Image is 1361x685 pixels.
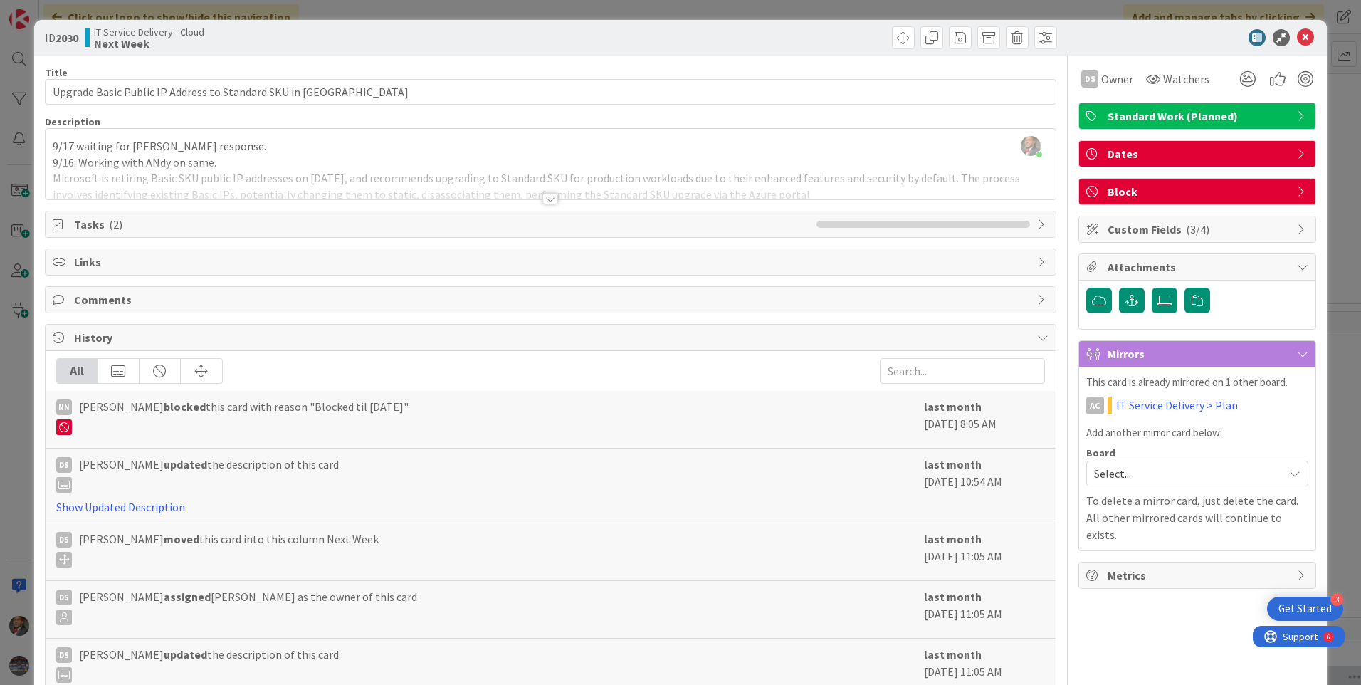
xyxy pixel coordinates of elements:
div: [DATE] 11:05 AM [924,530,1045,573]
span: Attachments [1108,258,1290,276]
span: Support [30,2,65,19]
div: DS [56,590,72,605]
span: Mirrors [1108,345,1290,362]
b: blocked [164,399,206,414]
div: Get Started [1278,602,1332,616]
span: History [74,329,1030,346]
span: Block [1108,183,1290,200]
b: Next Week [94,38,204,49]
div: 3 [1330,593,1343,606]
img: d4mZCzJxnlYlsl7tbRpKOP7QXawjtCsN.jpg [1021,136,1041,156]
a: IT Service Delivery > Plan [1116,397,1238,414]
span: Custom Fields [1108,221,1290,238]
b: last month [924,647,982,662]
input: type card name here... [45,79,1056,105]
b: last month [924,590,982,604]
div: [DATE] 8:05 AM [924,398,1045,441]
p: This card is already mirrored on 1 other board. [1086,375,1308,391]
div: All [57,359,98,383]
span: Watchers [1163,70,1209,88]
span: Tasks [74,216,809,233]
b: 2030 [56,31,78,45]
p: 9/16: Working with ANdy on same. [53,155,1049,171]
div: DS [56,532,72,548]
div: [DATE] 10:54 AM [924,456,1045,516]
a: Show Updated Description [56,500,185,514]
b: updated [164,647,207,662]
span: Comments [74,291,1030,308]
span: Metrics [1108,567,1290,584]
span: ( 3/4 ) [1186,222,1209,236]
span: ( 2 ) [109,217,122,231]
p: Add another mirror card below: [1086,425,1308,441]
div: [DATE] 11:05 AM [924,588,1045,631]
div: DS [1081,70,1098,88]
span: Links [74,253,1030,271]
span: Dates [1108,145,1290,162]
span: Select... [1094,464,1276,483]
p: 9/17:waiting for [PERSON_NAME] response. [53,138,1049,155]
div: DS [56,457,72,473]
span: [PERSON_NAME] this card into this column Next Week [79,530,379,568]
label: Title [45,66,68,79]
span: Board [1086,448,1115,458]
span: [PERSON_NAME] this card with reason "Blocked til [DATE]" [79,398,409,435]
span: IT Service Delivery - Cloud [94,26,204,38]
div: Open Get Started checklist, remaining modules: 3 [1267,597,1343,621]
div: 6 [74,6,78,17]
input: Search... [880,358,1045,384]
b: updated [164,457,207,471]
span: Owner [1101,70,1133,88]
span: [PERSON_NAME] the description of this card [79,646,339,683]
div: AC [1086,397,1104,414]
p: To delete a mirror card, just delete the card. All other mirrored cards will continue to exists. [1086,492,1308,543]
span: Description [45,115,100,128]
span: [PERSON_NAME] [PERSON_NAME] as the owner of this card [79,588,417,625]
b: last month [924,399,982,414]
div: NN [56,399,72,415]
span: ID [45,29,78,46]
b: last month [924,532,982,546]
b: last month [924,457,982,471]
b: moved [164,532,199,546]
span: Standard Work (Planned) [1108,108,1290,125]
div: DS [56,647,72,663]
b: assigned [164,590,211,604]
span: [PERSON_NAME] the description of this card [79,456,339,493]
